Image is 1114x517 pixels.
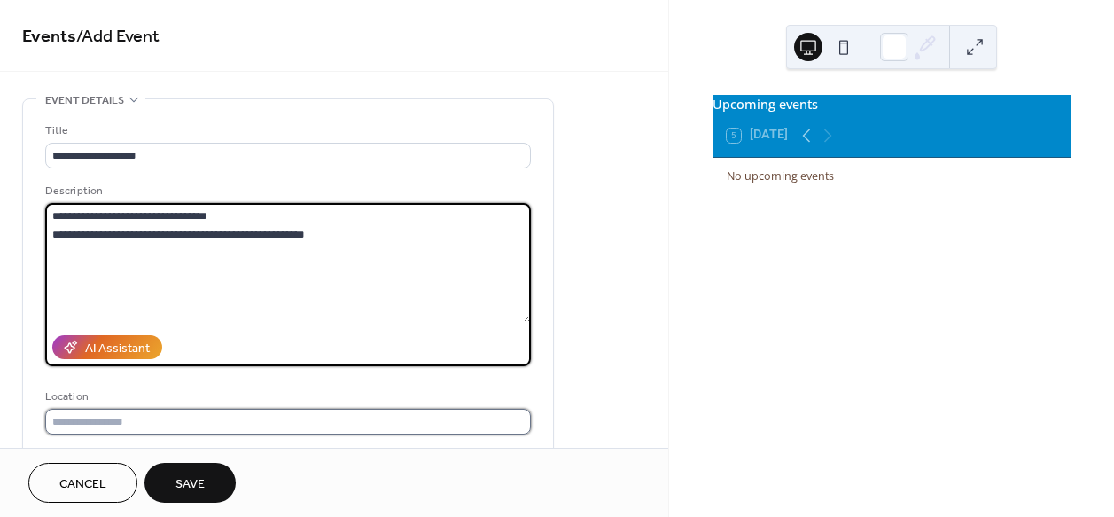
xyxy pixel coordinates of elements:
[45,121,527,140] div: Title
[22,20,76,54] a: Events
[52,335,162,359] button: AI Assistant
[175,475,205,494] span: Save
[45,91,124,110] span: Event details
[144,463,236,503] button: Save
[59,475,106,494] span: Cancel
[85,340,150,358] div: AI Assistant
[713,95,1071,114] div: Upcoming events
[28,463,137,503] button: Cancel
[727,168,1056,185] div: No upcoming events
[76,20,160,54] span: / Add Event
[45,182,527,200] div: Description
[45,388,527,406] div: Location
